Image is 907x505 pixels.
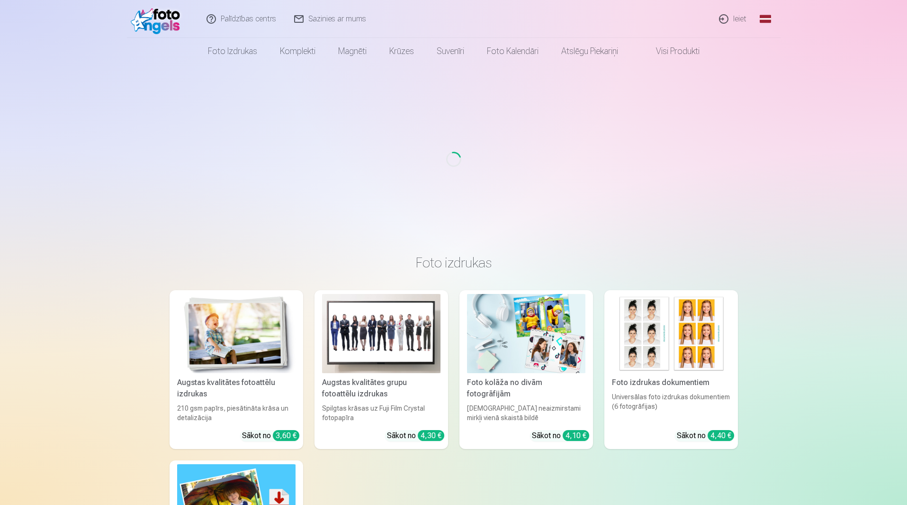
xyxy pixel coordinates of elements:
[269,38,327,64] a: Komplekti
[612,294,730,373] img: Foto izdrukas dokumentiem
[131,4,185,34] img: /fa1
[467,294,585,373] img: Foto kolāža no divām fotogrāfijām
[608,392,734,422] div: Universālas foto izdrukas dokumentiem (6 fotogrāfijas)
[177,254,730,271] h3: Foto izdrukas
[314,290,448,449] a: Augstas kvalitātes grupu fotoattēlu izdrukasAugstas kvalitātes grupu fotoattēlu izdrukasSpilgtas ...
[463,377,589,400] div: Foto kolāža no divām fotogrāfijām
[322,294,440,373] img: Augstas kvalitātes grupu fotoattēlu izdrukas
[242,430,299,441] div: Sākot no
[173,404,299,422] div: 210 gsm papīrs, piesātināta krāsa un detalizācija
[273,430,299,441] div: 3,60 €
[708,430,734,441] div: 4,40 €
[476,38,550,64] a: Foto kalendāri
[532,430,589,441] div: Sākot no
[608,377,734,388] div: Foto izdrukas dokumentiem
[677,430,734,441] div: Sākot no
[459,290,593,449] a: Foto kolāža no divām fotogrāfijāmFoto kolāža no divām fotogrāfijām[DEMOGRAPHIC_DATA] neaizmirstam...
[327,38,378,64] a: Magnēti
[173,377,299,400] div: Augstas kvalitātes fotoattēlu izdrukas
[425,38,476,64] a: Suvenīri
[387,430,444,441] div: Sākot no
[197,38,269,64] a: Foto izdrukas
[177,294,296,373] img: Augstas kvalitātes fotoattēlu izdrukas
[418,430,444,441] div: 4,30 €
[318,404,444,422] div: Spilgtas krāsas uz Fuji Film Crystal fotopapīra
[550,38,629,64] a: Atslēgu piekariņi
[318,377,444,400] div: Augstas kvalitātes grupu fotoattēlu izdrukas
[463,404,589,422] div: [DEMOGRAPHIC_DATA] neaizmirstami mirkļi vienā skaistā bildē
[378,38,425,64] a: Krūzes
[170,290,303,449] a: Augstas kvalitātes fotoattēlu izdrukasAugstas kvalitātes fotoattēlu izdrukas210 gsm papīrs, piesā...
[563,430,589,441] div: 4,10 €
[629,38,711,64] a: Visi produkti
[604,290,738,449] a: Foto izdrukas dokumentiemFoto izdrukas dokumentiemUniversālas foto izdrukas dokumentiem (6 fotogr...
